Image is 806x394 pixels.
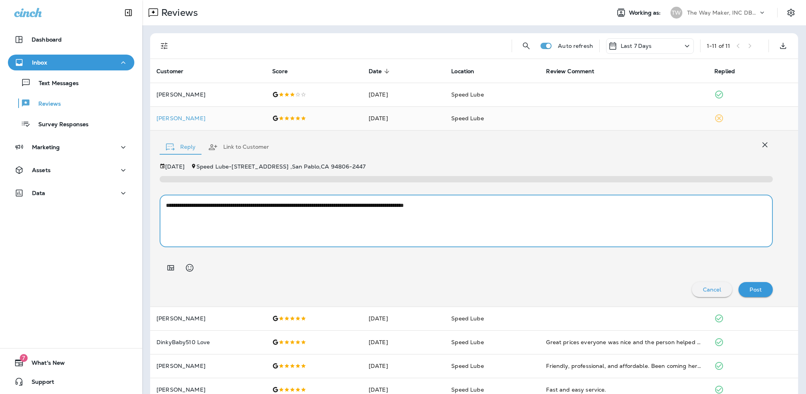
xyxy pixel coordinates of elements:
span: Customer [156,68,183,75]
p: Assets [32,167,51,173]
button: Survey Responses [8,116,134,132]
span: Review Comment [546,68,604,75]
span: Score [272,68,288,75]
button: Inbox [8,55,134,70]
span: Speed Lube [451,362,484,369]
button: Filters [156,38,172,54]
p: Last 7 Days [621,43,652,49]
div: TW [670,7,682,19]
div: Friendly, professional, and affordable. Been coming here for over 10 years and the service has be... [546,362,702,370]
span: Location [451,68,484,75]
span: What's New [24,360,65,369]
button: Settings [784,6,798,20]
button: Data [8,185,134,201]
p: Post [750,286,762,293]
span: Speed Lube [451,315,484,322]
button: Select an emoji [182,260,198,276]
div: 1 - 11 of 11 [707,43,730,49]
span: Speed Lube [451,386,484,393]
span: Working as: [629,9,663,16]
div: Click to view Customer Drawer [156,115,260,121]
p: Auto refresh [558,43,593,49]
td: [DATE] [362,83,445,106]
button: Search Reviews [518,38,534,54]
span: Date [369,68,392,75]
button: Text Messages [8,74,134,91]
p: [PERSON_NAME] [156,315,260,322]
button: 7What's New [8,355,134,371]
span: Speed Lube [451,339,484,346]
span: Replied [714,68,735,75]
span: 7 [20,354,28,362]
button: Export as CSV [775,38,791,54]
span: Location [451,68,474,75]
span: Speed Lube [451,91,484,98]
p: Reviews [30,100,61,108]
button: Dashboard [8,32,134,47]
p: Cancel [703,286,721,293]
p: [PERSON_NAME] [156,363,260,369]
p: Inbox [32,59,47,66]
button: Cancel [692,282,733,297]
button: Link to Customer [202,133,275,161]
span: Speed Lube [451,115,484,122]
p: Reviews [158,7,198,19]
p: Survey Responses [30,121,89,129]
td: [DATE] [362,330,445,354]
button: Reply [160,133,202,161]
p: [PERSON_NAME] [156,115,260,121]
p: Dashboard [32,36,62,43]
p: [PERSON_NAME] [156,386,260,393]
p: Marketing [32,144,60,150]
p: [PERSON_NAME] [156,91,260,98]
button: Reviews [8,95,134,112]
div: Great prices everyone was nice and the person helped me put on my new windshield wipers thank you [546,338,702,346]
button: Post [738,282,773,297]
p: DinkyBaby510 Love [156,339,260,345]
button: Add in a premade template [163,260,179,276]
p: Data [32,190,45,196]
td: [DATE] [362,354,445,378]
p: The Way Maker, INC DBA Speed Lube [687,9,758,16]
button: Assets [8,162,134,178]
span: Score [272,68,298,75]
div: Fast and easy service. [546,386,702,394]
button: Support [8,374,134,390]
span: Speed Lube - [STREET_ADDRESS] , San Pablo , CA 94806-2447 [196,163,365,170]
button: Collapse Sidebar [117,5,139,21]
span: Support [24,379,54,388]
span: Date [369,68,382,75]
p: Text Messages [31,80,79,87]
span: Review Comment [546,68,594,75]
span: Customer [156,68,194,75]
span: Replied [714,68,745,75]
td: [DATE] [362,307,445,330]
td: [DATE] [362,106,445,130]
button: Marketing [8,139,134,155]
p: [DATE] [165,163,185,170]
